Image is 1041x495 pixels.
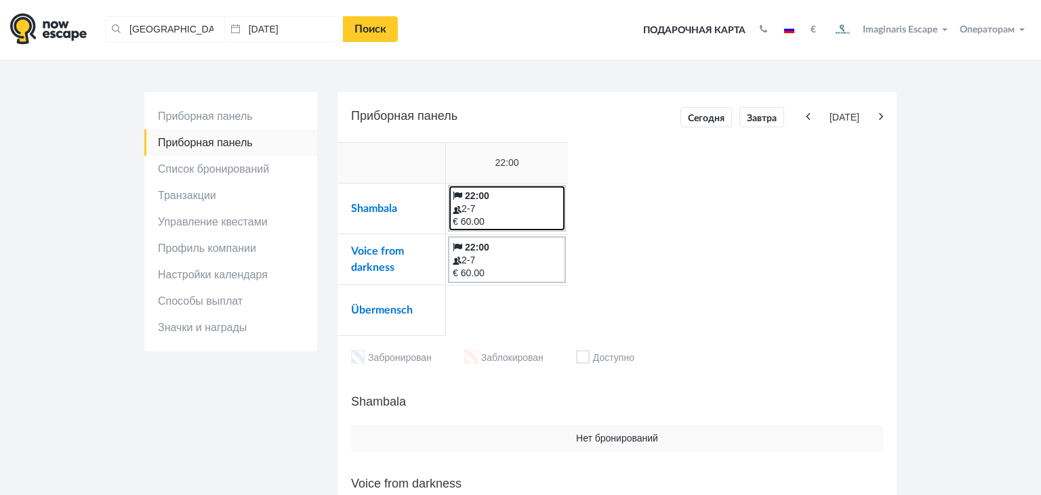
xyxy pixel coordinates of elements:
a: Значки и награды [144,314,317,341]
strong: € [811,25,816,35]
a: Подарочная карта [638,16,750,45]
div: € 60.00 [453,267,561,280]
a: Поиск [343,16,398,42]
div: 2-7 [453,254,561,267]
button: Операторам [956,23,1031,37]
h5: Voice from darkness [351,473,883,494]
a: Транзакции [144,182,317,209]
div: € 60.00 [453,215,561,228]
h5: Shambala [351,391,883,412]
a: Список бронирований [144,156,317,182]
td: 22:00 [446,143,568,184]
input: Дата [224,16,344,42]
a: Приборная панель [144,129,317,156]
span: [DATE] [813,111,876,124]
td: Нет бронирований [351,425,883,452]
a: Завтра [739,107,784,127]
a: Übermensch [351,305,413,316]
a: Профиль компании [144,235,317,261]
img: ru.jpg [784,26,794,33]
span: Операторам [960,25,1015,35]
b: 22:00 [465,242,489,253]
a: Настройки календаря [144,261,317,288]
li: Заблокирован [464,350,544,367]
li: Доступно [576,350,634,367]
a: Способы выплат [144,288,317,314]
button: € [804,23,823,37]
a: 22:00 2-7 € 60.00 [448,185,566,232]
span: Imaginaris Escape [863,22,937,35]
a: Shambala [351,203,397,214]
a: Voice from darkness [351,246,404,273]
h5: Приборная панель [351,106,883,129]
button: Imaginaris Escape [826,16,954,43]
a: Управление квестами [144,209,317,235]
div: 2-7 [453,202,561,215]
li: Забронирован [351,350,432,367]
a: Сегодня [680,107,732,127]
input: Город или название квеста [105,16,224,42]
a: Приборная панель [144,103,317,129]
img: logo [10,13,87,45]
a: 22:00 2-7 € 60.00 [448,236,566,283]
b: 22:00 [465,190,489,201]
